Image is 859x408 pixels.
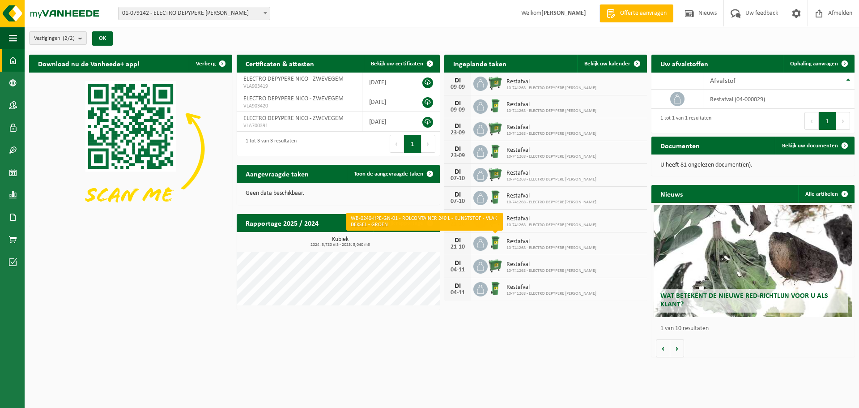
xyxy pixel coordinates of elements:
[654,205,853,317] a: Wat betekent de nieuwe RED-richtlijn voor u als klant?
[506,261,596,268] span: Restafval
[790,61,838,67] span: Ophaling aanvragen
[449,237,467,244] div: DI
[371,61,423,67] span: Bekijk uw certificaten
[660,162,846,168] p: U heeft 81 ongelezen document(en).
[703,90,855,109] td: restafval (04-000029)
[404,135,421,153] button: 1
[354,171,423,177] span: Toon de aangevraagde taken
[243,95,344,102] span: ELECTRO DEPYPERE NICO - ZWEVEGEM
[651,55,717,72] h2: Uw afvalstoffen
[488,235,503,250] img: WB-0240-HPE-GN-01
[506,200,596,205] span: 10-741268 - ELECTRO DEPYPERE [PERSON_NAME]
[237,165,318,182] h2: Aangevraagde taken
[390,135,404,153] button: Previous
[783,55,854,73] a: Ophaling aanvragen
[243,76,344,82] span: ELECTRO DEPYPERE NICO - ZWEVEGEM
[506,284,596,291] span: Restafval
[819,112,836,130] button: 1
[237,55,323,72] h2: Certificaten & attesten
[29,31,87,45] button: Vestigingen(2/2)
[34,32,75,45] span: Vestigingen
[656,111,711,131] div: 1 tot 1 van 1 resultaten
[670,339,684,357] button: Volgende
[362,112,410,132] td: [DATE]
[449,260,467,267] div: DI
[449,168,467,176] div: DI
[836,112,850,130] button: Next
[241,243,440,247] span: 2024: 3,780 m3 - 2025: 5,040 m3
[243,83,355,90] span: VLA903419
[488,121,503,136] img: WB-0660-HPE-GN-01
[449,130,467,136] div: 23-09
[449,77,467,84] div: DI
[584,61,630,67] span: Bekijk uw kalender
[362,92,410,112] td: [DATE]
[506,108,596,114] span: 10-741268 - ELECTRO DEPYPERE [PERSON_NAME]
[421,135,435,153] button: Next
[651,137,709,154] h2: Documenten
[506,86,596,91] span: 10-741268 - ELECTRO DEPYPERE [PERSON_NAME]
[449,123,467,130] div: DI
[449,191,467,198] div: DI
[373,214,439,232] a: Bekijk rapportage
[196,61,216,67] span: Verberg
[488,258,503,273] img: WB-0660-HPE-GN-01
[29,55,149,72] h2: Download nu de Vanheede+ app!
[506,291,596,296] span: 10-741268 - ELECTRO DEPYPERE [PERSON_NAME]
[710,77,736,85] span: Afvalstof
[449,146,467,153] div: DI
[449,214,467,221] div: DI
[506,177,596,182] span: 10-741268 - ELECTRO DEPYPERE [PERSON_NAME]
[660,326,850,332] p: 1 van 10 resultaten
[118,7,270,20] span: 01-079142 - ELECTRO DEPYPERE NICO - KUURNE
[246,190,431,197] p: Geen data beschikbaar.
[506,154,596,159] span: 10-741268 - ELECTRO DEPYPERE [PERSON_NAME]
[243,103,355,110] span: VLA903420
[241,134,297,154] div: 1 tot 3 van 3 resultaten
[449,267,467,273] div: 04-11
[506,170,596,177] span: Restafval
[651,185,692,202] h2: Nieuws
[775,137,854,155] a: Bekijk uw documenten
[119,7,270,20] span: 01-079142 - ELECTRO DEPYPERE NICO - KUURNE
[444,55,515,72] h2: Ingeplande taken
[449,84,467,90] div: 09-09
[660,292,828,308] span: Wat betekent de nieuwe RED-richtlijn voor u als klant?
[506,215,596,223] span: Restafval
[506,193,596,200] span: Restafval
[506,78,596,86] span: Restafval
[488,167,503,182] img: WB-0660-HPE-GN-01
[189,55,231,73] button: Verberg
[488,75,503,90] img: WB-0660-HPE-GN-01
[449,100,467,107] div: DI
[541,10,586,17] strong: [PERSON_NAME]
[347,165,439,183] a: Toon de aangevraagde taken
[237,214,327,232] h2: Rapportage 2025 / 2024
[488,189,503,205] img: WB-0240-HPE-GN-01
[488,281,503,296] img: WB-0240-HPE-GN-01
[506,223,596,228] span: 10-741268 - ELECTRO DEPYPERE [PERSON_NAME]
[506,245,596,251] span: 10-741268 - ELECTRO DEPYPERE [PERSON_NAME]
[600,4,673,22] a: Offerte aanvragen
[506,131,596,137] span: 10-741268 - ELECTRO DEPYPERE [PERSON_NAME]
[243,122,355,129] span: VLA700391
[243,115,344,122] span: ELECTRO DEPYPERE NICO - ZWEVEGEM
[798,185,854,203] a: Alle artikelen
[577,55,646,73] a: Bekijk uw kalender
[449,198,467,205] div: 07-10
[506,147,596,154] span: Restafval
[488,212,503,228] img: WB-0660-HPE-GN-01
[449,176,467,182] div: 07-10
[449,107,467,113] div: 09-09
[92,31,113,46] button: OK
[449,244,467,250] div: 21-10
[782,143,838,149] span: Bekijk uw documenten
[488,98,503,113] img: WB-0240-HPE-GN-01
[506,124,596,131] span: Restafval
[488,144,503,159] img: WB-0240-HPE-GN-01
[618,9,669,18] span: Offerte aanvragen
[506,101,596,108] span: Restafval
[804,112,819,130] button: Previous
[449,290,467,296] div: 04-11
[656,339,670,357] button: Vorige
